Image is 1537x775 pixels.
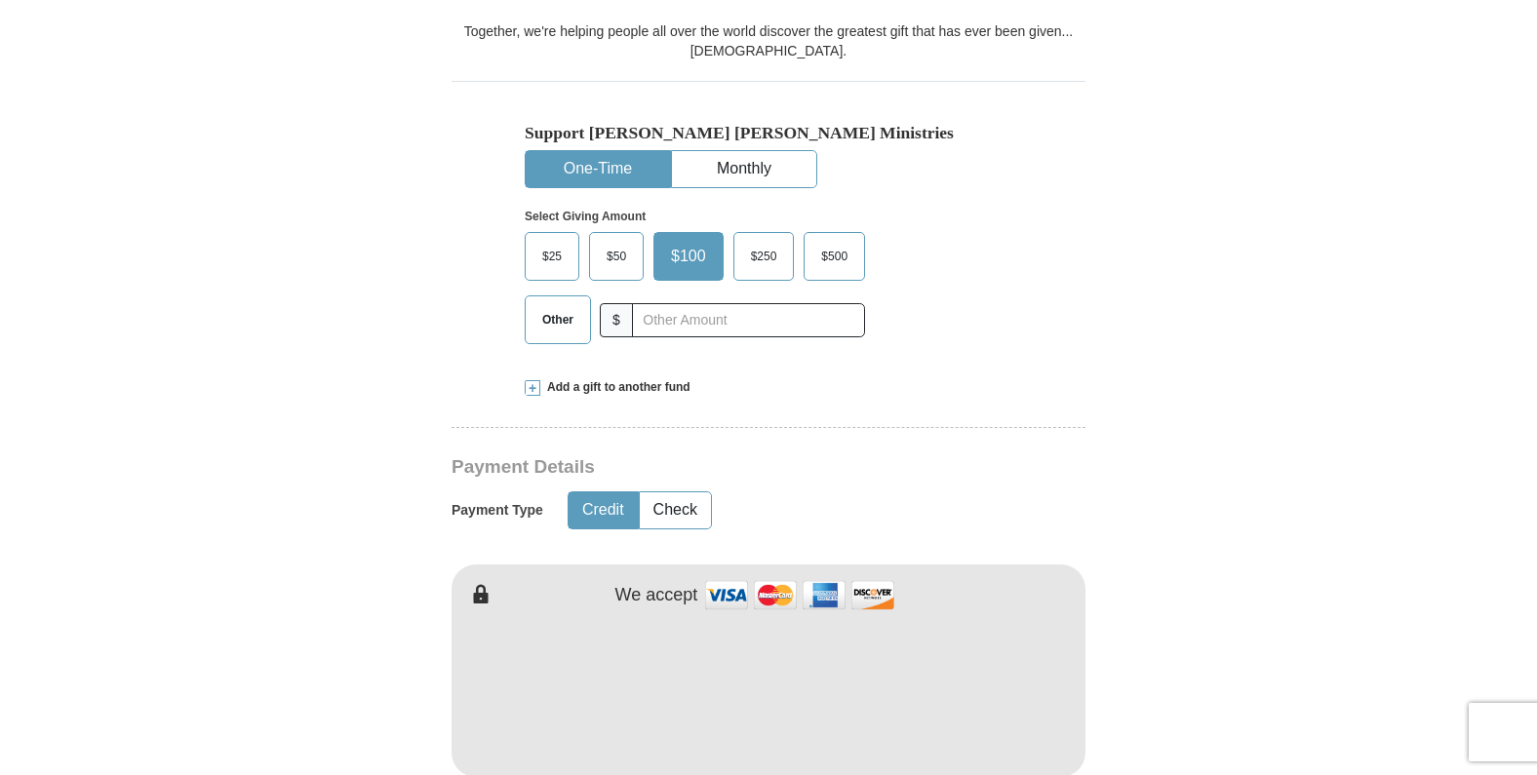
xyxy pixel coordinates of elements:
[452,502,543,519] h5: Payment Type
[661,242,716,271] span: $100
[615,585,698,606] h4: We accept
[600,303,633,337] span: $
[741,242,787,271] span: $250
[597,242,636,271] span: $50
[532,242,571,271] span: $25
[811,242,857,271] span: $500
[532,305,583,334] span: Other
[569,492,638,528] button: Credit
[452,21,1085,60] div: Together, we're helping people all over the world discover the greatest gift that has ever been g...
[526,151,670,187] button: One-Time
[640,492,711,528] button: Check
[452,456,949,479] h3: Payment Details
[632,303,865,337] input: Other Amount
[672,151,816,187] button: Monthly
[702,574,897,616] img: credit cards accepted
[540,379,690,396] span: Add a gift to another fund
[525,123,1012,143] h5: Support [PERSON_NAME] [PERSON_NAME] Ministries
[525,210,646,223] strong: Select Giving Amount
